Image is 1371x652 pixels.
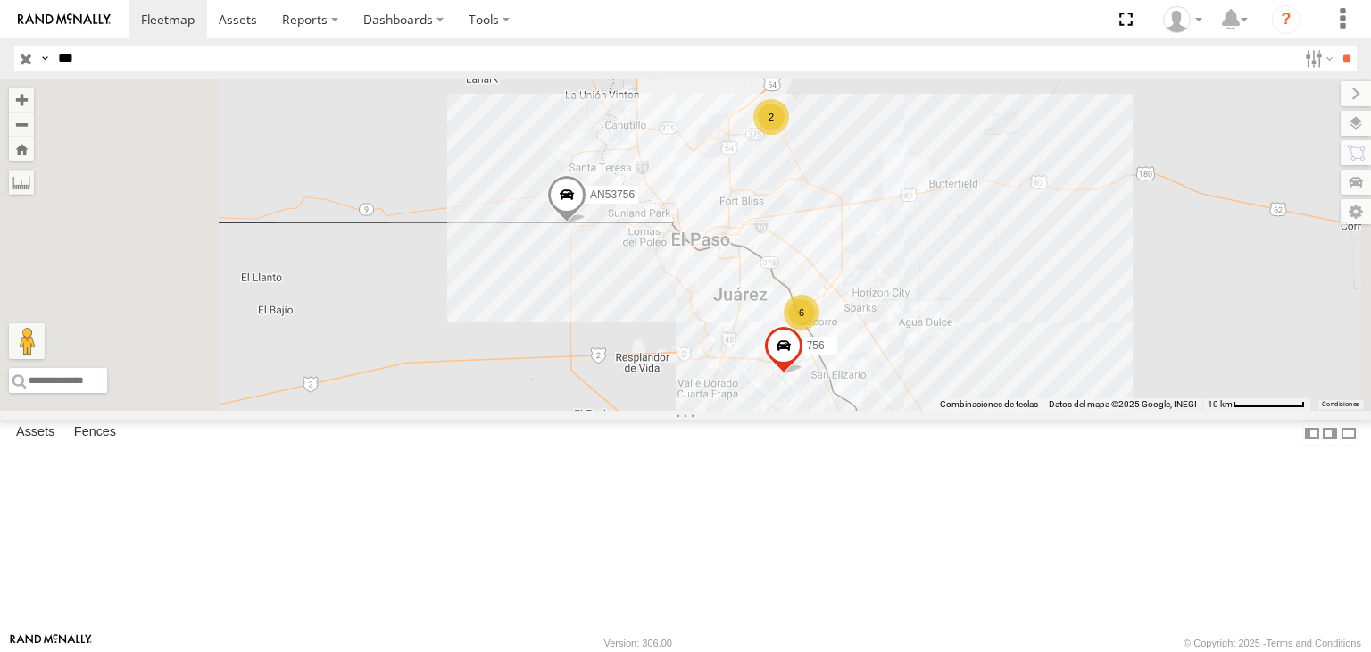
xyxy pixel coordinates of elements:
button: Escala del mapa: 10 km por 77 píxeles [1202,398,1310,411]
div: © Copyright 2025 - [1184,638,1361,648]
label: Measure [9,170,34,195]
button: Combinaciones de teclas [940,398,1038,411]
label: Dock Summary Table to the Left [1303,420,1321,446]
div: Irving Rodriguez [1157,6,1209,33]
span: 756 [807,339,825,352]
label: Search Query [37,46,52,71]
span: AN53756 [590,189,635,202]
label: Assets [7,421,63,446]
div: 2 [753,99,789,135]
label: Search Filter Options [1298,46,1336,71]
label: Map Settings [1341,199,1371,224]
label: Fences [65,421,125,446]
button: Zoom Home [9,137,34,161]
label: Dock Summary Table to the Right [1321,420,1339,446]
button: Zoom out [9,112,34,137]
div: 6 [784,295,819,330]
a: Visit our Website [10,634,92,652]
div: Version: 306.00 [604,638,672,648]
i: ? [1272,5,1300,34]
span: 10 km [1208,399,1233,409]
a: Terms and Conditions [1267,638,1361,648]
img: rand-logo.svg [18,13,111,26]
span: Datos del mapa ©2025 Google, INEGI [1049,399,1197,409]
button: Arrastra el hombrecito naranja al mapa para abrir Street View [9,323,45,359]
a: Condiciones (se abre en una nueva pestaña) [1322,401,1359,408]
label: Hide Summary Table [1340,420,1358,446]
button: Zoom in [9,88,34,112]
